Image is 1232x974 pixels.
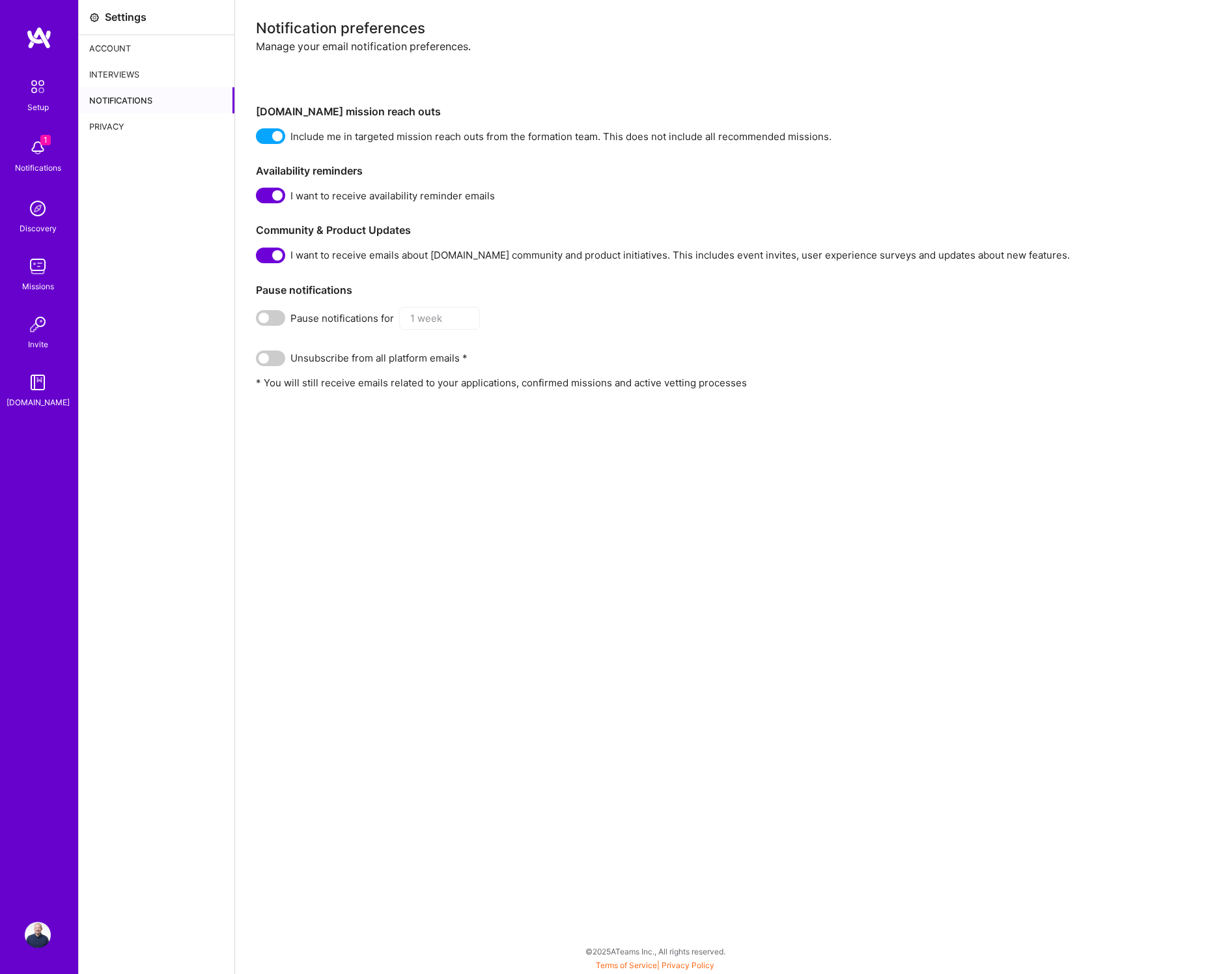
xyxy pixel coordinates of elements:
[290,311,394,325] span: Pause notifications for
[21,922,54,948] a: User Avatar
[78,935,1232,967] div: © 2025 ATeams Inc., All rights reserved.
[7,395,70,409] div: [DOMAIN_NAME]
[290,351,468,365] span: Unsubscribe from all platform emails *
[27,100,49,114] div: Setup
[256,284,1211,296] h3: Pause notifications
[79,87,234,113] div: Notifications
[25,369,51,395] img: guide book
[22,279,54,293] div: Missions
[105,10,147,24] div: Settings
[256,224,1211,236] h3: Community & Product Updates
[596,960,657,970] a: Terms of Service
[290,130,832,143] span: Include me in targeted mission reach outs from the formation team. This does not include all reco...
[290,189,495,203] span: I want to receive availability reminder emails
[24,73,51,100] img: setup
[596,960,714,970] span: |
[26,26,52,50] img: logo
[15,161,61,175] div: Notifications
[290,248,1070,262] span: I want to receive emails about [DOMAIN_NAME] community and product initiatives. This includes eve...
[79,35,234,61] div: Account
[25,253,51,279] img: teamwork
[256,106,1211,118] h3: [DOMAIN_NAME] mission reach outs
[79,113,234,139] div: Privacy
[20,222,57,235] div: Discovery
[256,165,1211,177] h3: Availability reminders
[662,960,714,970] a: Privacy Policy
[25,922,51,948] img: User Avatar
[25,195,51,222] img: discovery
[25,311,51,337] img: Invite
[28,337,48,351] div: Invite
[79,61,234,87] div: Interviews
[40,135,51,145] span: 1
[256,40,1211,95] div: Manage your email notification preferences.
[256,376,1211,390] p: * You will still receive emails related to your applications, confirmed missions and active vetti...
[89,12,100,23] i: icon Settings
[256,21,1211,35] div: Notification preferences
[25,135,51,161] img: bell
